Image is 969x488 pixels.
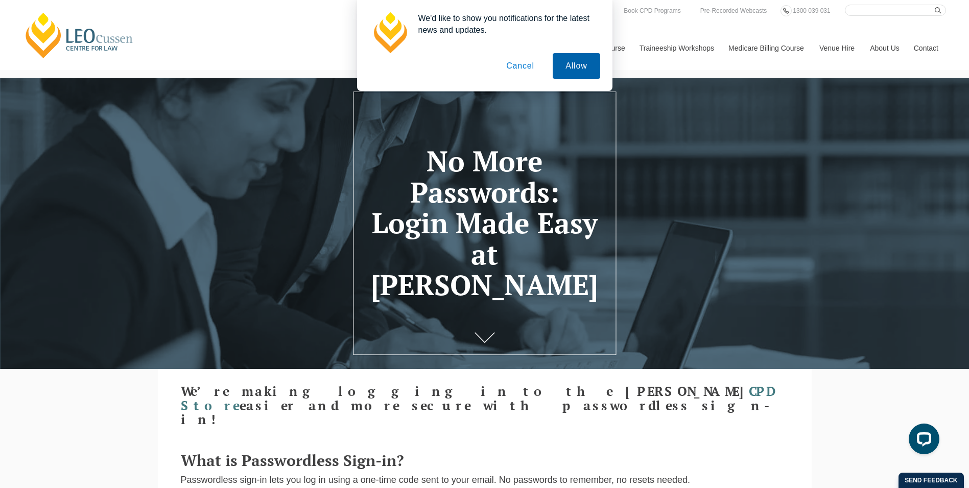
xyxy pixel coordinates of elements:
[369,12,410,53] img: notification icon
[493,53,547,79] button: Cancel
[181,474,789,486] p: Passwordless sign-in lets you log in using a one-time code sent to your email. No passwords to re...
[181,383,773,414] a: CPD Store
[553,53,600,79] button: Allow
[901,419,943,462] iframe: LiveChat chat widget
[181,452,789,469] h3: What is Passwordless Sign-in?
[368,146,601,301] h1: No More Passwords: Login Made Easy at [PERSON_NAME]
[181,383,778,428] strong: We’re making logging in to the [PERSON_NAME] easier and more secure with passwordless sign-in!
[410,12,600,36] div: We'd like to show you notifications for the latest news and updates.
